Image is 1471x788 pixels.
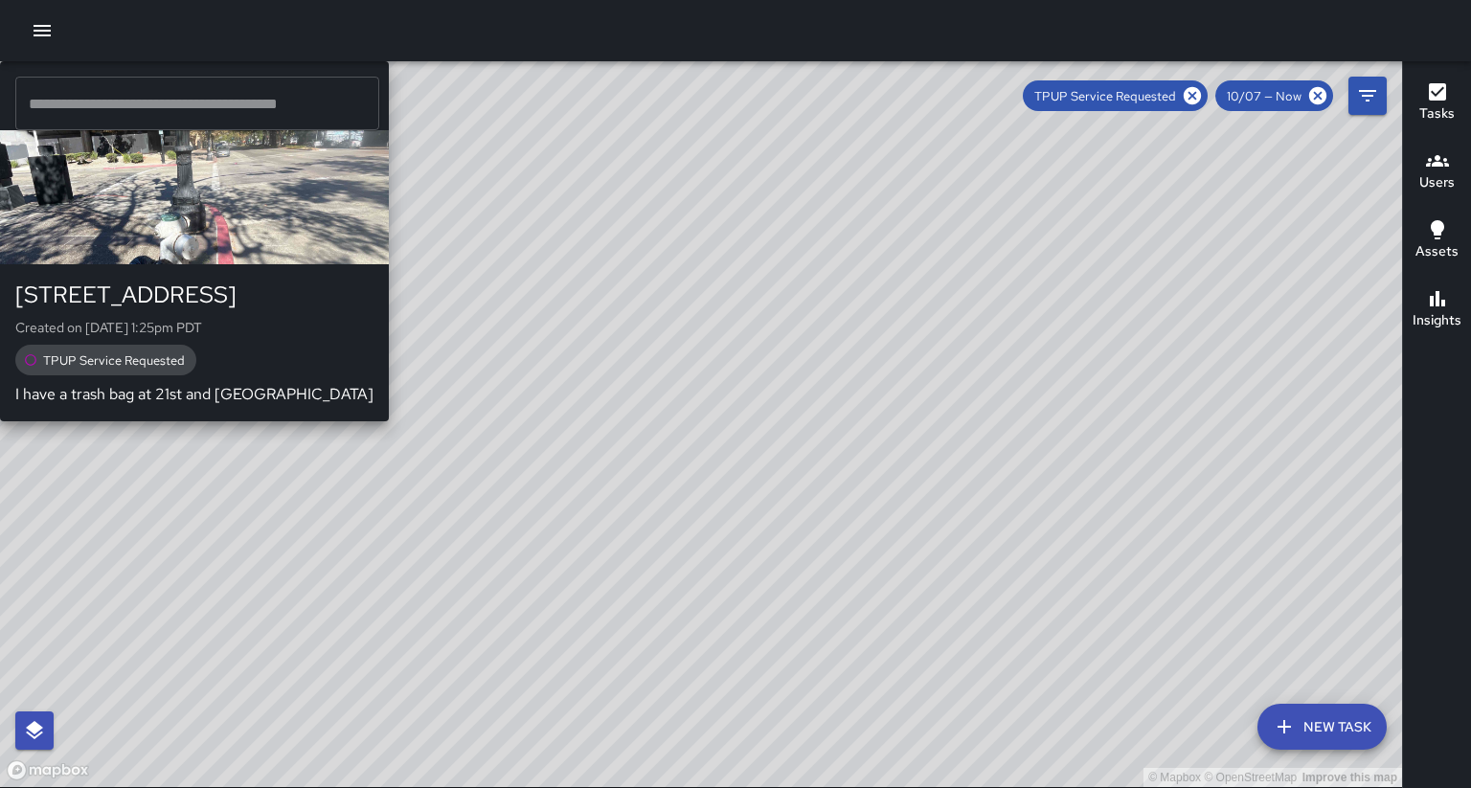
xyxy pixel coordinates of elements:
[1415,241,1459,262] h6: Assets
[1023,80,1208,111] div: TPUP Service Requested
[1403,207,1471,276] button: Assets
[1413,310,1461,331] h6: Insights
[1403,276,1471,345] button: Insights
[1403,69,1471,138] button: Tasks
[1257,704,1387,750] button: New Task
[1403,138,1471,207] button: Users
[1419,172,1455,193] h6: Users
[1023,88,1188,104] span: TPUP Service Requested
[32,352,196,369] span: TPUP Service Requested
[15,280,373,310] div: [STREET_ADDRESS]
[15,318,373,337] p: Created on [DATE] 1:25pm PDT
[1215,88,1313,104] span: 10/07 — Now
[15,383,373,406] p: I have a trash bag at 21st and [GEOGRAPHIC_DATA]
[1348,77,1387,115] button: Filters
[1419,103,1455,124] h6: Tasks
[1215,80,1333,111] div: 10/07 — Now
